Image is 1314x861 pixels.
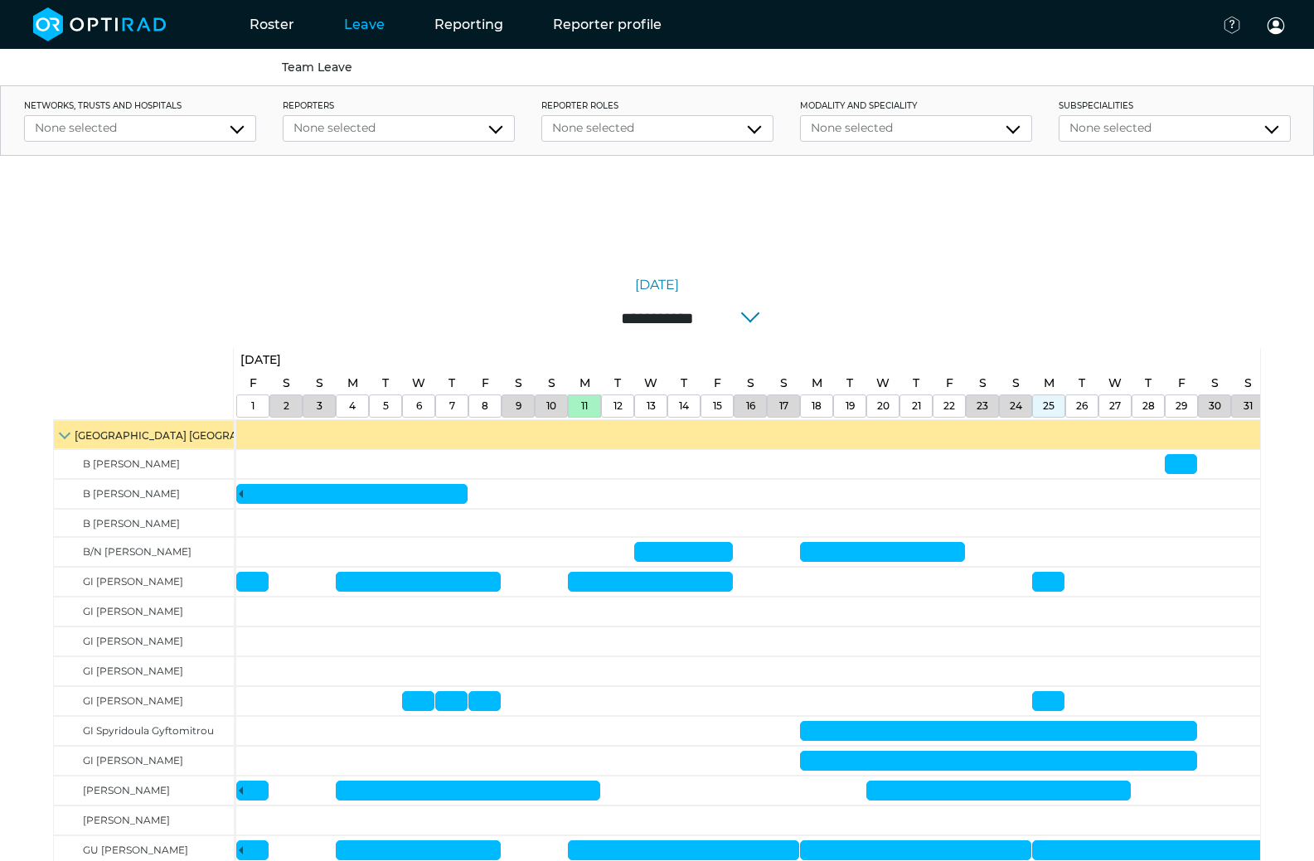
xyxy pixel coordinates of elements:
[279,371,294,395] a: August 2, 2025
[511,371,526,395] a: August 9, 2025
[24,99,256,112] label: networks, trusts and hospitals
[575,371,594,395] a: August 11, 2025
[1072,395,1092,417] a: August 26, 2025
[445,395,459,417] a: August 7, 2025
[873,395,894,417] a: August 20, 2025
[807,395,826,417] a: August 18, 2025
[841,395,859,417] a: August 19, 2025
[279,395,293,417] a: August 2, 2025
[1039,395,1059,417] a: August 25, 2025
[236,348,285,372] a: August 1, 2025
[544,371,560,395] a: August 10, 2025
[1006,395,1026,417] a: August 24, 2025
[1008,371,1024,395] a: August 24, 2025
[83,665,183,677] span: GI [PERSON_NAME]
[675,395,693,417] a: August 14, 2025
[710,371,725,395] a: August 15, 2025
[610,371,625,395] a: August 12, 2025
[1240,371,1256,395] a: August 31, 2025
[478,371,493,395] a: August 8, 2025
[1171,395,1191,417] a: August 29, 2025
[908,395,925,417] a: August 21, 2025
[33,7,167,41] img: brand-opti-rad-logos-blue-and-white-d2f68631ba2948856bd03f2d395fb146ddc8fb01b4b6e9315ea85fa773367...
[245,371,261,395] a: August 1, 2025
[75,429,301,442] span: [GEOGRAPHIC_DATA] [GEOGRAPHIC_DATA]
[444,371,459,395] a: August 7, 2025
[743,371,759,395] a: August 16, 2025
[378,371,393,395] a: August 5, 2025
[343,371,362,395] a: August 4, 2025
[1141,371,1156,395] a: August 28, 2025
[1239,395,1257,417] a: August 31, 2025
[83,575,183,588] span: GI [PERSON_NAME]
[1059,99,1291,112] label: Subspecialities
[408,371,429,395] a: August 6, 2025
[939,395,959,417] a: August 22, 2025
[247,395,259,417] a: August 1, 2025
[83,814,170,826] span: [PERSON_NAME]
[552,119,763,137] div: None selected
[800,99,1032,112] label: Modality and Speciality
[609,395,627,417] a: August 12, 2025
[972,395,992,417] a: August 23, 2025
[1205,395,1225,417] a: August 30, 2025
[83,487,180,500] span: B [PERSON_NAME]
[83,517,180,530] span: B [PERSON_NAME]
[1105,395,1125,417] a: August 27, 2025
[1104,371,1126,395] a: August 27, 2025
[83,844,188,856] span: GU [PERSON_NAME]
[811,119,1021,137] div: None selected
[83,545,192,558] span: B/N [PERSON_NAME]
[676,371,691,395] a: August 14, 2025
[1174,371,1190,395] a: August 29, 2025
[293,119,504,137] div: None selected
[83,605,183,617] span: GI [PERSON_NAME]
[542,395,560,417] a: August 10, 2025
[83,784,170,796] span: [PERSON_NAME]
[775,395,793,417] a: August 17, 2025
[642,395,660,417] a: August 13, 2025
[83,754,183,767] span: GI [PERSON_NAME]
[742,395,759,417] a: August 16, 2025
[1138,395,1159,417] a: August 28, 2025
[412,395,426,417] a: August 6, 2025
[709,395,726,417] a: August 15, 2025
[942,371,958,395] a: August 22, 2025
[1040,371,1059,395] a: August 25, 2025
[807,371,827,395] a: August 18, 2025
[83,724,214,737] span: GI Spyridoula Gyftomitrou
[872,371,894,395] a: August 20, 2025
[577,395,592,417] a: August 11, 2025
[975,371,991,395] a: August 23, 2025
[282,60,352,75] a: Team Leave
[35,119,245,137] div: None selected
[478,395,492,417] a: August 8, 2025
[512,395,526,417] a: August 9, 2025
[379,395,393,417] a: August 5, 2025
[312,371,327,395] a: August 3, 2025
[776,371,792,395] a: August 17, 2025
[1074,371,1089,395] a: August 26, 2025
[1069,119,1280,137] div: None selected
[283,99,515,112] label: Reporters
[909,371,924,395] a: August 21, 2025
[541,99,773,112] label: Reporter roles
[83,635,183,647] span: GI [PERSON_NAME]
[635,275,679,295] a: [DATE]
[83,457,180,470] span: B [PERSON_NAME]
[640,371,662,395] a: August 13, 2025
[842,371,857,395] a: August 19, 2025
[83,694,183,707] span: GI [PERSON_NAME]
[1207,371,1223,395] a: August 30, 2025
[345,395,360,417] a: August 4, 2025
[313,395,327,417] a: August 3, 2025
[1043,399,1055,412] span: 25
